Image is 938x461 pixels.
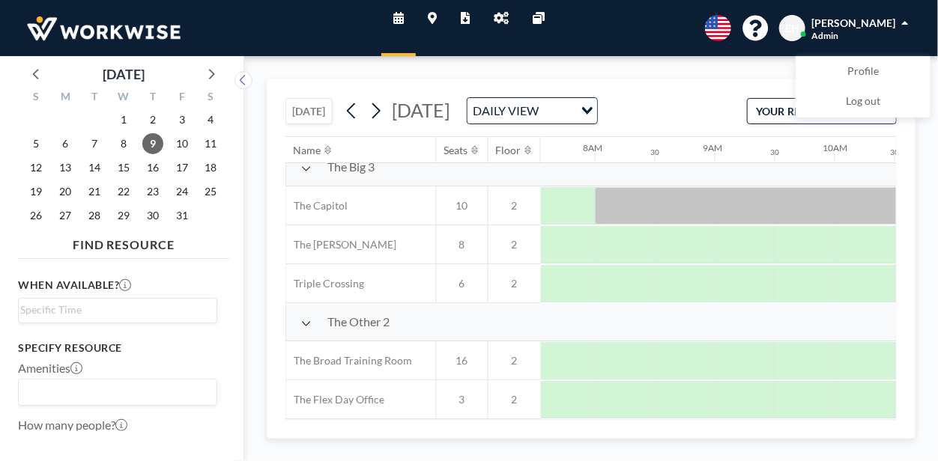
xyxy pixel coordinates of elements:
span: The [PERSON_NAME] [286,238,396,251]
div: Search for option [468,98,597,123]
span: Profile [847,64,879,79]
span: The Broad Training Room [286,354,412,367]
div: M [51,88,80,108]
span: 8 [437,238,488,251]
span: EH [785,22,799,35]
span: 2 [488,238,541,251]
div: T [80,88,109,108]
span: Thursday, October 2, 2025 [142,109,163,130]
span: Saturday, October 25, 2025 [201,181,222,202]
span: The Other 2 [327,314,390,329]
span: Sunday, October 12, 2025 [25,157,46,178]
span: Saturday, October 18, 2025 [201,157,222,178]
span: The Flex Day Office [286,393,384,406]
span: Tuesday, October 28, 2025 [84,205,105,226]
div: Floor [496,144,521,157]
span: Monday, October 20, 2025 [55,181,76,202]
label: Amenities [18,361,82,376]
input: Search for option [20,302,208,318]
span: Tuesday, October 14, 2025 [84,157,105,178]
span: Thursday, October 30, 2025 [142,205,163,226]
span: Wednesday, October 22, 2025 [113,181,134,202]
span: Wednesday, October 1, 2025 [113,109,134,130]
span: Sunday, October 19, 2025 [25,181,46,202]
span: 2 [488,199,541,213]
span: Thursday, October 16, 2025 [142,157,163,178]
span: Monday, October 13, 2025 [55,157,76,178]
div: 30 [891,147,900,157]
span: 10 [437,199,488,213]
div: Name [294,144,321,157]
span: 2 [488,354,541,367]
a: Log out [796,87,930,117]
div: 30 [771,147,780,157]
span: 6 [437,277,488,290]
div: T [138,88,167,108]
span: Friday, October 3, 2025 [172,109,193,130]
div: 10AM [823,142,848,153]
span: Sunday, October 5, 2025 [25,133,46,154]
span: Monday, October 27, 2025 [55,205,76,226]
span: DAILY VIEW [470,101,542,120]
div: Search for option [19,379,217,405]
span: Friday, October 10, 2025 [172,133,193,154]
span: Saturday, October 11, 2025 [201,133,222,154]
span: The Capitol [286,199,348,213]
span: Monday, October 6, 2025 [55,133,76,154]
div: [DATE] [103,64,145,85]
img: organization-logo [24,13,184,43]
span: Wednesday, October 15, 2025 [113,157,134,178]
div: F [167,88,196,108]
span: Tuesday, October 21, 2025 [84,181,105,202]
span: [DATE] [392,99,451,121]
div: S [22,88,51,108]
div: 9AM [703,142,723,153]
span: [PERSON_NAME] [811,16,895,29]
input: Search for option [20,382,208,402]
span: Wednesday, October 8, 2025 [113,133,134,154]
button: [DATE] [285,98,333,124]
div: W [109,88,139,108]
span: Friday, October 31, 2025 [172,205,193,226]
span: Thursday, October 23, 2025 [142,181,163,202]
span: Saturday, October 4, 2025 [201,109,222,130]
button: YOUR RESERVATIONS [747,98,897,124]
span: Log out [846,94,880,109]
span: Triple Crossing [286,277,364,290]
span: Wednesday, October 29, 2025 [113,205,134,226]
label: How many people? [18,418,127,433]
span: Sunday, October 26, 2025 [25,205,46,226]
span: The Big 3 [327,159,375,174]
a: Profile [796,57,930,87]
span: 2 [488,393,541,406]
h3: Specify resource [18,341,217,355]
span: Thursday, October 9, 2025 [142,133,163,154]
span: Friday, October 24, 2025 [172,181,193,202]
div: S [196,88,226,108]
div: Seats [444,144,468,157]
span: Admin [811,30,838,41]
h4: FIND RESOURCE [18,231,229,252]
span: Tuesday, October 7, 2025 [84,133,105,154]
span: Friday, October 17, 2025 [172,157,193,178]
input: Search for option [544,101,572,120]
div: 8AM [584,142,603,153]
div: Search for option [19,299,217,321]
span: 16 [437,354,488,367]
div: 30 [651,147,660,157]
span: 2 [488,277,541,290]
span: 3 [437,393,488,406]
